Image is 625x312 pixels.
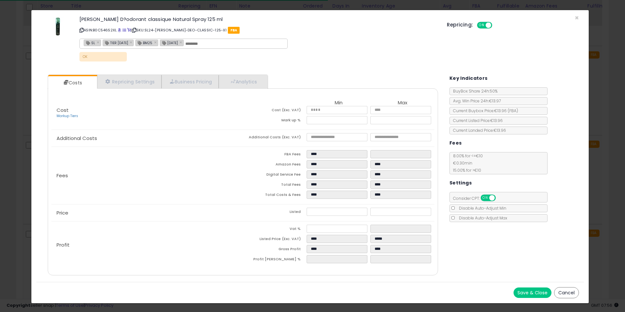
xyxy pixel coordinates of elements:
a: Your listing only [127,27,131,33]
span: Disable Auto-Adjust Min [456,205,506,211]
h5: Key Indicators [449,74,488,82]
span: 15.00 % for > €10 [450,167,481,173]
a: × [130,39,134,45]
th: Max [370,100,434,106]
button: Save & Close [514,287,551,298]
td: Listed Price (Exc. VAT) [243,235,307,245]
td: Digital Service Fee [243,170,307,181]
a: × [179,39,183,45]
p: Price [51,210,243,216]
span: ON [481,195,489,201]
a: BuyBox page [118,27,121,33]
span: Current Landed Price: €13.96 [450,128,506,133]
p: Profit [51,242,243,248]
a: Analytics [219,75,267,88]
h3: [PERSON_NAME] D?odorant classique Natural Spray 125 ml [79,17,437,22]
span: ON [478,23,486,28]
span: Current Listed Price: €13.96 [450,118,503,123]
td: Total Costs & Fees [243,191,307,201]
p: Cost [51,108,243,119]
span: TIER [DATE] [103,40,128,45]
td: Listed [243,208,307,218]
td: Total Fees [243,181,307,191]
a: Markup Tiers [57,113,78,118]
th: Min [307,100,370,106]
span: ( FBA ) [508,108,518,113]
td: Vat % [243,225,307,235]
span: × [575,13,579,23]
h5: Fees [449,139,462,147]
span: Consider CPT: [450,196,504,201]
span: €13.96 [494,108,518,113]
td: Gross Profit [243,245,307,255]
span: BM25 [136,40,152,45]
span: Current Buybox Price: [450,108,518,113]
td: FBA Fees [243,150,307,160]
td: Amazon Fees [243,160,307,170]
p: OK [79,52,127,61]
a: Costs [48,76,96,89]
span: €0.30 min [450,160,472,166]
span: BuyBox Share 24h: 50% [450,88,498,94]
span: [DATE] [160,40,178,45]
a: Business Pricing [161,75,219,88]
span: 8.00 % for <= €10 [450,153,483,173]
td: Mark up % [243,116,307,126]
img: 31idKVyqw+L._SL60_.jpg [48,17,68,36]
p: ASIN: B0C546S2XL | SKU: SL24-[PERSON_NAME]-DEO-CLASSIC-125-X1 [79,25,437,35]
span: SL [84,40,95,45]
p: Additional Costs [51,136,243,141]
h5: Repricing: [447,22,473,27]
button: Cancel [554,287,579,298]
td: Additional Costs (Exc. VAT) [243,133,307,143]
span: OFF [495,195,505,201]
a: All offer listings [123,27,126,33]
a: × [97,39,101,45]
h5: Settings [449,179,472,187]
span: Avg. Win Price 24h: €13.97 [450,98,501,104]
a: Repricing Settings [97,75,162,88]
span: FBA [228,27,240,34]
span: Disable Auto-Adjust Max [456,215,507,221]
p: Fees [51,173,243,178]
td: Profit [PERSON_NAME] % [243,255,307,265]
span: OFF [491,23,502,28]
td: Cost (Exc. VAT) [243,106,307,116]
a: × [154,39,158,45]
